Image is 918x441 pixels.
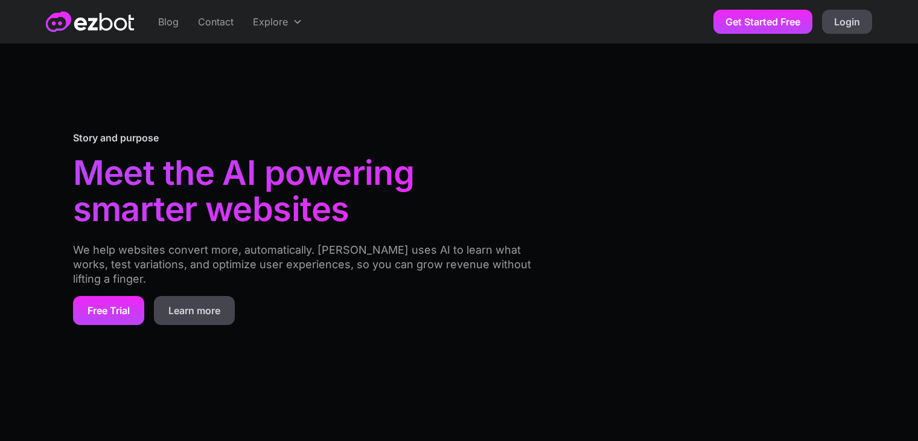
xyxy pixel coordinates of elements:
[73,130,159,145] div: Story and purpose
[822,10,872,34] a: Login
[73,296,144,325] a: Free Trial
[46,11,134,32] a: home
[73,243,537,286] p: We help websites convert more, automatically. [PERSON_NAME] uses AI to learn what works, test var...
[253,14,288,29] div: Explore
[154,296,235,325] a: Learn more
[73,155,537,233] h1: Meet the AI powering smarter websites
[713,10,812,34] a: Get Started Free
